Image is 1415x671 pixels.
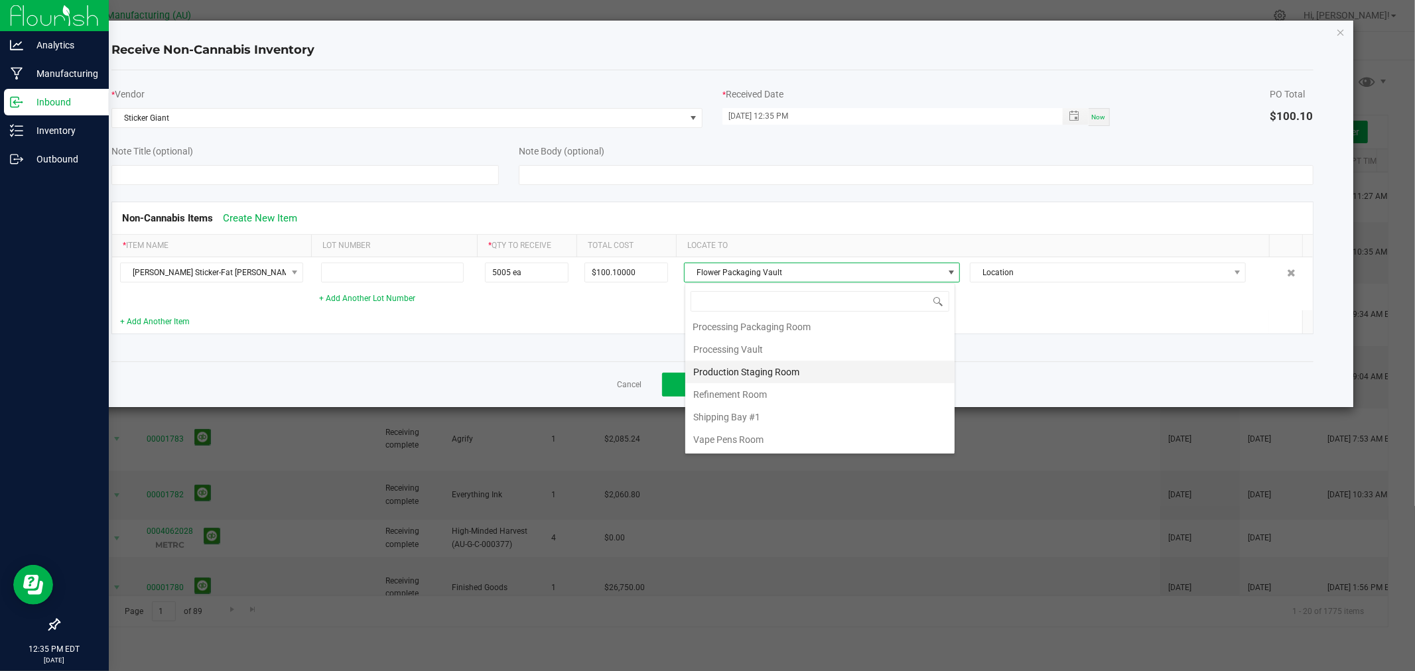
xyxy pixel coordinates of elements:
[13,565,53,605] iframe: Resource center
[120,317,190,326] a: + Add Another Item
[23,123,103,139] p: Inventory
[111,88,703,101] div: Vendor
[685,316,955,338] li: Processing Packaging Room
[23,37,103,53] p: Analytics
[685,263,943,282] span: Flower Packaging Vault
[23,151,103,167] p: Outbound
[112,109,685,127] span: Sticker Giant
[685,361,955,383] li: Production Staging Room
[111,42,1313,59] h4: Receive Non-Cannabis Inventory
[1270,109,1314,123] span: $100.10
[319,294,415,303] a: + Add Another Lot Number
[685,383,955,406] li: Refinement Room
[223,212,297,224] a: Create New Item
[1336,24,1345,40] button: Close
[311,235,477,257] th: Lot Number
[10,152,23,166] inline-svg: Outbound
[23,66,103,82] p: Manufacturing
[121,263,286,282] span: [PERSON_NAME] Sticker-Fat [PERSON_NAME] (2x.75" Transparent/Black)
[10,124,23,137] inline-svg: Inventory
[1092,113,1106,121] span: Now
[519,145,1313,158] div: Note Body (optional)
[685,406,955,428] li: Shipping Bay #1
[122,212,213,224] span: Non-Cannabis Items
[971,263,1229,282] span: Location
[722,108,1049,125] input: MM/dd/yyyy HH:MM a
[10,95,23,109] inline-svg: Inbound
[685,428,955,451] li: Vape Pens Room
[722,88,1110,101] div: Received Date
[676,235,1268,257] th: Locate To
[576,235,676,257] th: Total Cost
[10,67,23,80] inline-svg: Manufacturing
[685,338,955,361] li: Processing Vault
[6,643,103,655] p: 12:35 PM EDT
[111,145,499,158] div: Note Title (optional)
[662,373,808,396] button: Receive Inventory
[6,655,103,665] p: [DATE]
[477,235,576,257] th: Qty to Receive
[23,94,103,110] p: Inbound
[112,235,311,257] th: Item Name
[618,379,642,391] a: Cancel
[1063,108,1089,125] span: Toggle popup
[10,38,23,52] inline-svg: Analytics
[1270,88,1314,101] div: PO Total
